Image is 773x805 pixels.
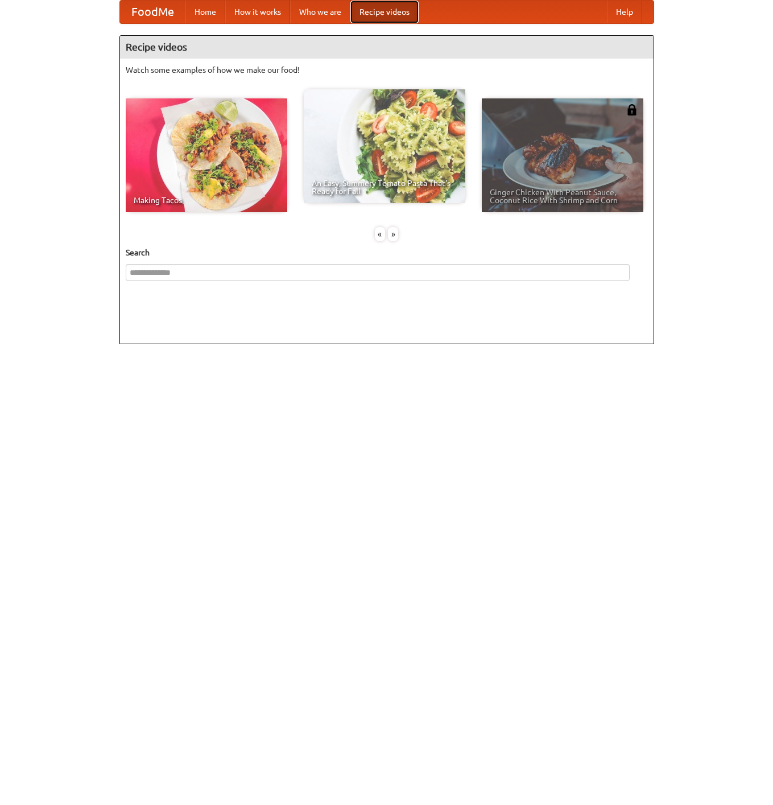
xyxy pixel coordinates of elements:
a: Home [185,1,225,23]
div: « [375,227,385,241]
a: Who we are [290,1,350,23]
a: How it works [225,1,290,23]
p: Watch some examples of how we make our food! [126,64,648,76]
a: An Easy, Summery Tomato Pasta That's Ready for Fall [304,89,465,203]
span: An Easy, Summery Tomato Pasta That's Ready for Fall [312,179,457,195]
a: Help [607,1,642,23]
a: Recipe videos [350,1,419,23]
h4: Recipe videos [120,36,654,59]
a: FoodMe [120,1,185,23]
span: Making Tacos [134,196,279,204]
a: Making Tacos [126,98,287,212]
div: » [388,227,398,241]
img: 483408.png [626,104,638,115]
h5: Search [126,247,648,258]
